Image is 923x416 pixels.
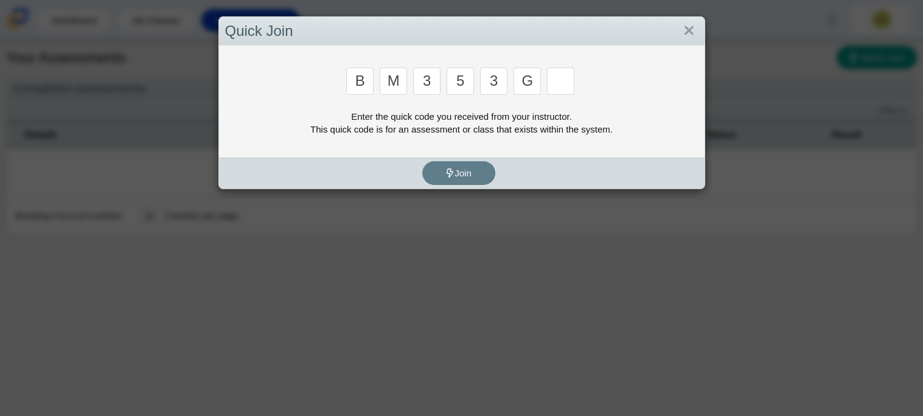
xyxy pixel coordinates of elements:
[380,68,407,95] input: Enter Access Code Digit 2
[680,21,698,41] a: Close
[480,68,507,95] input: Enter Access Code Digit 5
[413,68,441,95] input: Enter Access Code Digit 3
[547,68,574,95] input: Enter Access Code Digit 7
[422,161,495,185] button: Join
[445,168,472,178] span: Join
[447,68,474,95] input: Enter Access Code Digit 4
[225,110,698,136] div: Enter the quick code you received from your instructor. This quick code is for an assessment or c...
[346,68,374,95] input: Enter Access Code Digit 1
[219,17,705,46] div: Quick Join
[514,68,541,95] input: Enter Access Code Digit 6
